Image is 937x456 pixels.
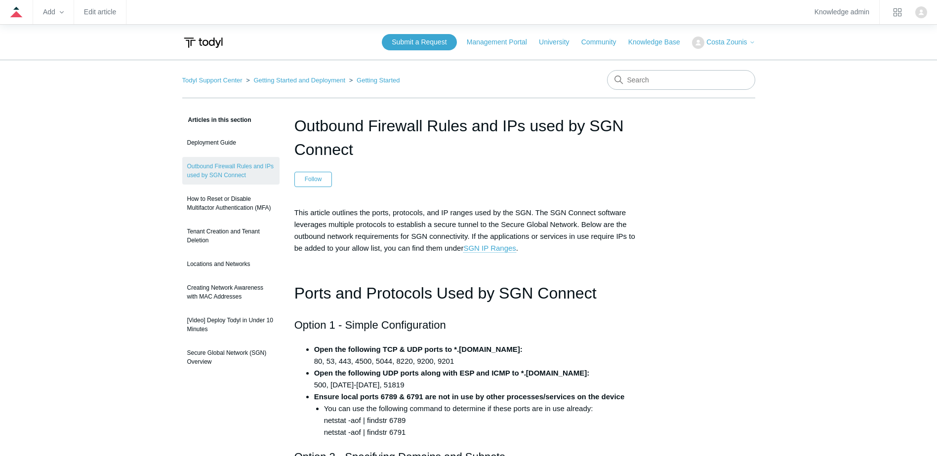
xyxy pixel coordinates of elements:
h1: Ports and Protocols Used by SGN Connect [294,281,643,306]
li: 80, 53, 443, 4500, 5044, 8220, 9200, 9201 [314,343,643,367]
button: Costa Zounis [692,37,755,49]
a: Getting Started and Deployment [253,76,345,84]
a: How to Reset or Disable Multifactor Authentication (MFA) [182,190,280,217]
li: You can use the following command to determine if these ports are in use already: netstat -aof | ... [324,403,643,438]
a: Submit a Request [382,34,456,50]
a: [Video] Deploy Todyl in Under 10 Minutes [182,311,280,339]
a: Knowledge admin [815,9,869,15]
input: Search [607,70,755,90]
li: 500, [DATE]-[DATE], 51819 [314,367,643,391]
strong: Open the following UDP ports along with ESP and ICMP to *.[DOMAIN_NAME]: [314,369,590,377]
a: Management Portal [467,37,537,47]
a: Todyl Support Center [182,76,243,84]
span: This article outlines the ports, protocols, and IP ranges used by the SGN. The SGN Connect softwa... [294,208,635,253]
a: Deployment Guide [182,133,280,152]
a: SGN IP Ranges [463,244,516,253]
h1: Outbound Firewall Rules and IPs used by SGN Connect [294,114,643,161]
a: Community [581,37,626,47]
a: Locations and Networks [182,255,280,273]
a: Getting Started [357,76,400,84]
a: Knowledge Base [628,37,690,47]
img: user avatar [915,6,927,18]
a: Tenant Creation and Tenant Deletion [182,222,280,250]
a: Creating Network Awareness with MAC Addresses [182,278,280,306]
button: Follow Article [294,172,332,187]
zd-hc-trigger: Add [43,9,64,15]
img: Todyl Support Center Help Center home page [182,34,224,52]
a: University [539,37,579,47]
h2: Option 1 - Simple Configuration [294,316,643,334]
li: Todyl Support Center [182,76,244,84]
a: Edit article [84,9,116,15]
span: Articles in this section [182,116,251,123]
a: Outbound Firewall Rules and IPs used by SGN Connect [182,157,280,185]
a: Secure Global Network (SGN) Overview [182,343,280,371]
strong: Open the following TCP & UDP ports to *.[DOMAIN_NAME]: [314,345,523,353]
strong: Ensure local ports 6789 & 6791 are not in use by other processes/services on the device [314,392,625,401]
span: Costa Zounis [706,38,747,46]
li: Getting Started [347,76,400,84]
zd-hc-trigger: Click your profile icon to open the profile menu [915,6,927,18]
li: Getting Started and Deployment [244,76,347,84]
